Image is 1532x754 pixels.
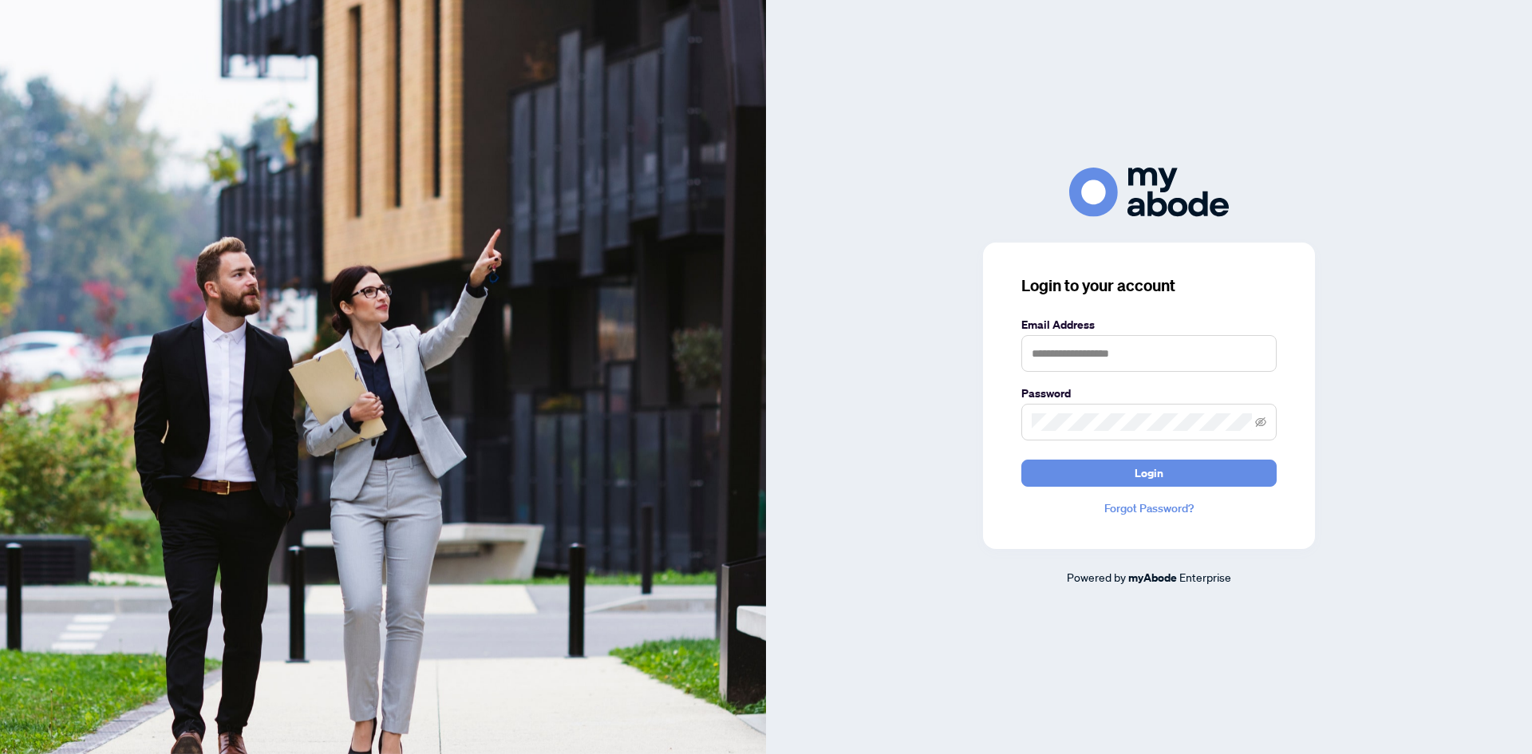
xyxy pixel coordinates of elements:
label: Email Address [1021,316,1277,334]
span: Powered by [1067,570,1126,584]
a: myAbode [1128,569,1177,586]
a: Forgot Password? [1021,499,1277,517]
img: ma-logo [1069,168,1229,216]
h3: Login to your account [1021,274,1277,297]
span: Login [1135,460,1163,486]
span: Enterprise [1179,570,1231,584]
button: Login [1021,460,1277,487]
span: eye-invisible [1255,416,1266,428]
label: Password [1021,385,1277,402]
